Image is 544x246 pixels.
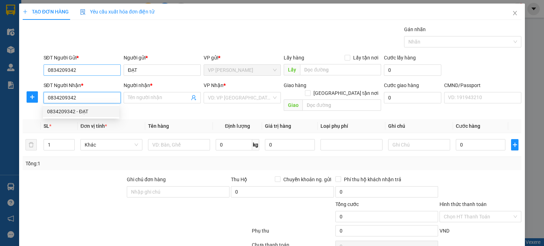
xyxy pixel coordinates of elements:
div: Người nhận [124,81,201,89]
button: delete [25,139,37,150]
input: Dọc đường [302,99,381,111]
input: VD: Bàn, Ghế [148,139,210,150]
div: SĐT Người Gửi [44,54,121,62]
span: VND [440,228,449,234]
span: Giá trị hàng [265,123,291,129]
span: Tên hàng [148,123,169,129]
span: Lấy hàng [284,55,304,61]
span: plus [23,9,28,14]
span: plus [511,142,518,148]
label: Ghi chú đơn hàng [127,177,166,182]
span: Phí thu hộ khách nhận trả [341,176,404,183]
span: TẠO ĐƠN HÀNG [23,9,69,15]
span: Đơn vị tính [80,123,107,129]
span: Định lượng [225,123,250,129]
div: Phụ thu [251,227,334,239]
span: kg [252,139,259,150]
span: Lấy [284,64,300,75]
input: 0 [265,139,314,150]
div: 0834209342 - ĐẠT [47,108,115,115]
img: icon [80,9,86,15]
span: Thu Hộ [231,177,247,182]
th: Ghi chú [385,119,453,133]
button: plus [511,139,518,150]
span: [GEOGRAPHIC_DATA] tận nơi [311,89,381,97]
span: plus [27,94,38,100]
span: user-add [191,95,197,101]
span: SL [44,123,49,129]
button: Close [505,4,525,23]
span: Lấy tận nơi [350,54,381,62]
div: CMND/Passport [444,81,521,89]
span: close [512,10,518,16]
div: Tổng: 1 [25,160,210,167]
div: VP gửi [204,54,281,62]
span: VP Nhận [204,82,223,88]
th: Loại phụ phí [318,119,385,133]
div: SĐT Người Nhận [44,81,121,89]
span: Tổng cước [335,201,359,207]
span: Chuyển khoản ng. gửi [280,176,334,183]
span: Cước hàng [456,123,480,129]
input: Ghi Chú [388,139,450,150]
button: plus [27,91,38,103]
label: Cước giao hàng [384,82,419,88]
div: Người gửi [124,54,201,62]
label: Gán nhãn [404,27,426,32]
span: Khác [85,139,138,150]
label: Cước lấy hàng [384,55,416,61]
span: VP Hoàng Văn Thụ [208,65,277,75]
label: Hình thức thanh toán [440,201,487,207]
div: 0834209342 - ĐẠT [43,106,119,117]
input: Ghi chú đơn hàng [127,186,229,198]
input: Cước lấy hàng [384,64,441,76]
input: Dọc đường [300,64,381,75]
span: Giao [284,99,302,111]
input: Cước giao hàng [384,92,441,103]
span: Giao hàng [284,82,306,88]
span: Yêu cầu xuất hóa đơn điện tử [80,9,155,15]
